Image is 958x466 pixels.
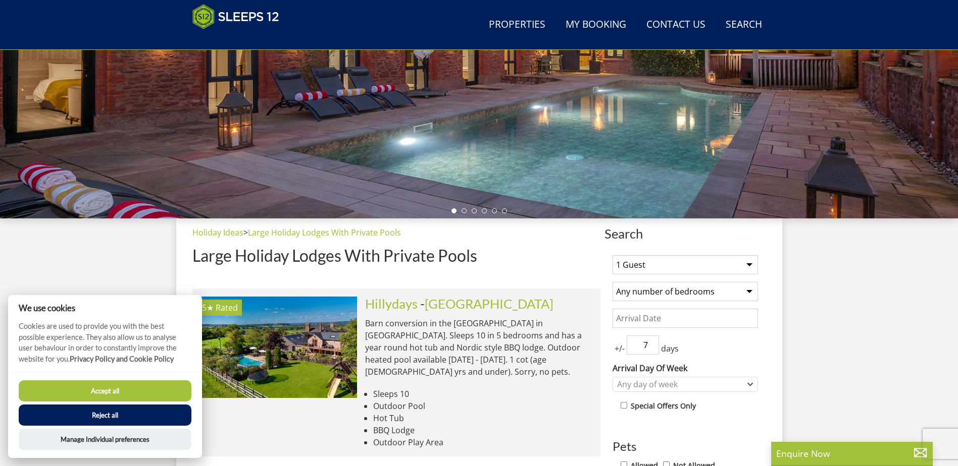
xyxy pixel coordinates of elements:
[70,355,174,363] a: Privacy Policy and Cookie Policy
[722,14,766,36] a: Search
[365,296,418,311] a: Hillydays
[243,227,248,238] span: >
[192,247,600,264] h1: Large Holiday Lodges With Private Pools
[642,14,710,36] a: Contact Us
[613,440,758,453] h3: Pets
[613,377,758,392] div: Combobox
[8,303,202,313] h2: We use cookies
[373,388,592,400] li: Sleeps 10
[631,400,696,412] label: Special Offers Only
[776,447,928,460] p: Enquire Now
[202,302,214,313] span: Hillydays has a 5 star rating under the Quality in Tourism Scheme
[19,404,191,426] button: Reject all
[8,321,202,372] p: Cookies are used to provide you with the best possible experience. They also allow us to analyse ...
[373,436,592,448] li: Outdoor Play Area
[373,412,592,424] li: Hot Tub
[485,14,549,36] a: Properties
[613,342,627,355] span: +/-
[200,297,357,397] img: hillydays-holiday-home-accommodation-devon-sleeping-10.original.jpg
[192,4,279,29] img: Sleeps 12
[604,226,766,241] span: Search
[659,342,681,355] span: days
[19,429,191,450] button: Manage Individual preferences
[216,302,238,313] span: Rated
[365,317,592,378] p: Barn conversion in the [GEOGRAPHIC_DATA] in [GEOGRAPHIC_DATA]. Sleeps 10 in 5 bedrooms and has a ...
[200,297,357,397] a: 5★ Rated
[420,296,553,311] span: -
[615,379,745,390] div: Any day of week
[192,227,243,238] a: Holiday Ideas
[613,362,758,374] label: Arrival Day Of Week
[373,400,592,412] li: Outdoor Pool
[562,14,630,36] a: My Booking
[373,424,592,436] li: BBQ Lodge
[613,309,758,328] input: Arrival Date
[19,380,191,401] button: Accept all
[187,35,293,44] iframe: Customer reviews powered by Trustpilot
[248,227,401,238] a: Large Holiday Lodges With Private Pools
[425,296,553,311] a: [GEOGRAPHIC_DATA]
